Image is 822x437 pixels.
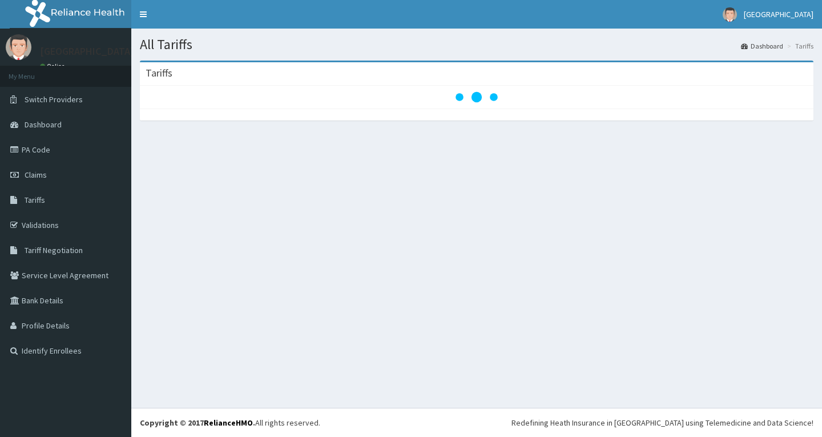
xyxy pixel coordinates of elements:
[131,408,822,437] footer: All rights reserved.
[25,245,83,255] span: Tariff Negotiation
[454,74,499,120] svg: audio-loading
[25,94,83,105] span: Switch Providers
[25,195,45,205] span: Tariffs
[140,37,813,52] h1: All Tariffs
[741,41,783,51] a: Dashboard
[511,417,813,428] div: Redefining Heath Insurance in [GEOGRAPHIC_DATA] using Telemedicine and Data Science!
[744,9,813,19] span: [GEOGRAPHIC_DATA]
[25,170,47,180] span: Claims
[25,119,62,130] span: Dashboard
[40,62,67,70] a: Online
[146,68,172,78] h3: Tariffs
[6,34,31,60] img: User Image
[40,46,134,57] p: [GEOGRAPHIC_DATA]
[723,7,737,22] img: User Image
[204,418,253,428] a: RelianceHMO
[784,41,813,51] li: Tariffs
[140,418,255,428] strong: Copyright © 2017 .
